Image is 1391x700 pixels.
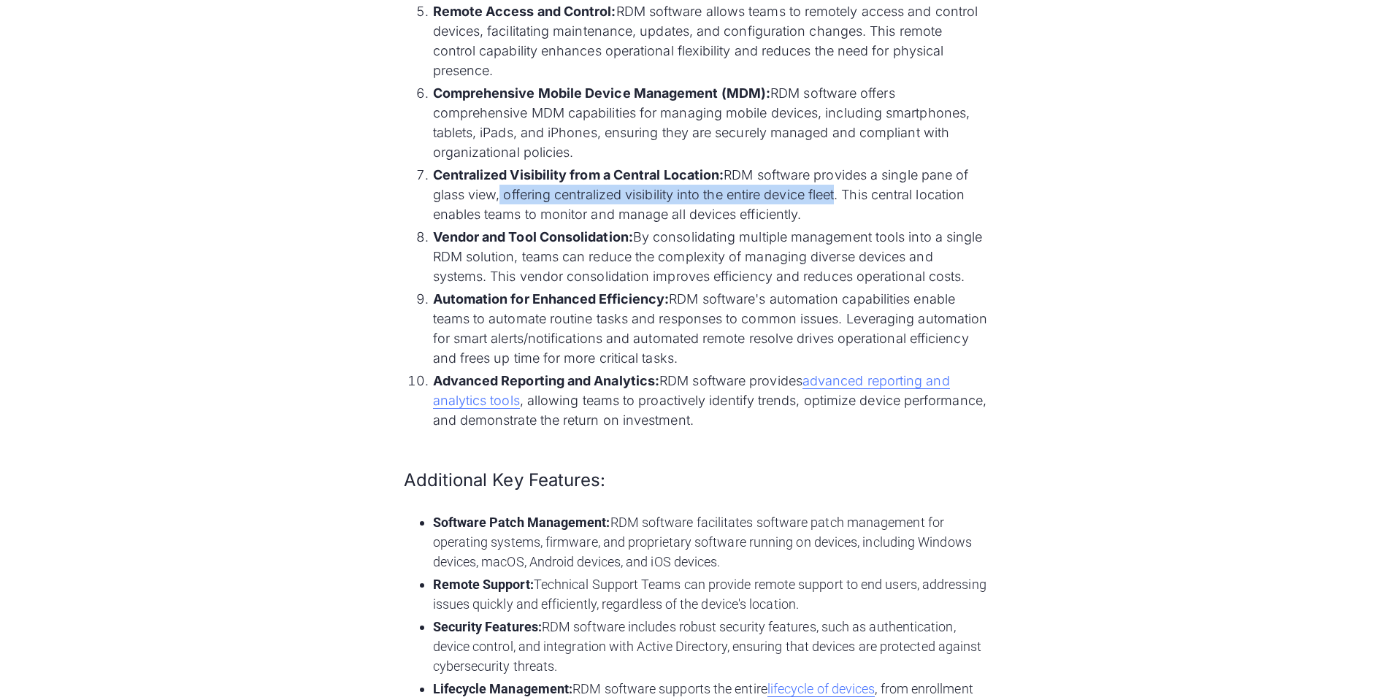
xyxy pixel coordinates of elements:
[433,1,988,80] li: RDM software allows teams to remotely access and control devices, facilitating maintenance, updat...
[433,227,988,286] li: By consolidating multiple management tools into a single RDM solution, teams can reduce the compl...
[433,515,610,530] strong: Software Patch Management:
[433,289,988,368] li: RDM software's automation capabilities enable teams to automate routine tasks and responses to co...
[433,85,771,101] strong: Comprehensive Mobile Device Management (MDM):
[433,512,988,572] li: RDM software facilitates software patch management for operating systems, firmware, and proprieta...
[433,619,542,634] strong: Security Features:
[433,83,988,162] li: RDM software offers comprehensive MDM capabilities for managing mobile devices, including smartph...
[433,4,616,19] strong: Remote Access and Control:
[433,577,534,592] strong: Remote Support:
[767,681,875,697] a: lifecycle of devices
[433,167,724,182] strong: Centralized Visibility from a Central Location:
[433,617,988,676] li: RDM software includes robust security features, such as authentication, device control, and integ...
[433,165,988,224] li: RDM software provides a single pane of glass view, offering centralized visibility into the entir...
[433,229,633,245] strong: Vendor and Tool Consolidation:
[404,468,988,493] h3: Additional Key Features:
[433,291,670,307] strong: Automation for Enhanced Efficiency:
[433,681,573,696] strong: Lifecycle Management:
[433,574,988,614] li: Technical Support Teams can provide remote support to end users, addressing issues quickly and ef...
[433,373,950,409] a: advanced reporting and analytics tools
[433,373,660,388] strong: Advanced Reporting and Analytics:
[433,371,988,430] li: RDM software provides , allowing teams to proactively identify trends, optimize device performanc...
